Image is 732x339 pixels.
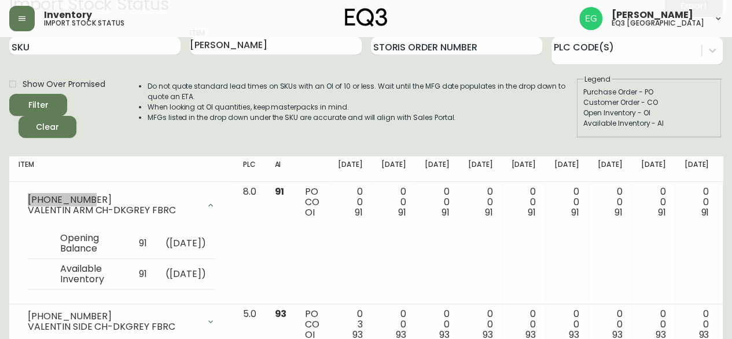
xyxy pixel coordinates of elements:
[554,187,579,218] div: 0 0
[612,20,704,27] h5: eq3 [GEOGRAPHIC_DATA]
[19,187,225,224] div: [PHONE_NUMBER]VALENTIN ARM CH-DKGREY FBRC
[612,10,693,20] span: [PERSON_NAME]
[51,228,130,259] td: Opening Balance
[632,156,675,182] th: [DATE]
[583,74,612,85] legend: Legend
[23,78,105,90] span: Show Over Promised
[579,7,602,30] img: db11c1629862fe82d63d0774b1b54d2b
[234,182,266,304] td: 8.0
[545,156,588,182] th: [DATE]
[28,195,199,205] div: [PHONE_NUMBER]
[615,206,623,219] span: 91
[130,228,156,259] td: 91
[641,187,666,218] div: 0 0
[442,206,450,219] span: 91
[511,187,536,218] div: 0 0
[588,156,632,182] th: [DATE]
[528,206,536,219] span: 91
[583,108,715,118] div: Open Inventory - OI
[28,311,199,322] div: [PHONE_NUMBER]
[675,156,718,182] th: [DATE]
[338,187,363,218] div: 0 0
[274,185,284,198] span: 91
[345,8,388,27] img: logo
[148,102,576,112] li: When looking at OI quantities, keep masterpacks in mind.
[468,187,493,218] div: 0 0
[28,322,199,332] div: VALENTIN SIDE CH-DKGREY FBRC
[598,187,623,218] div: 0 0
[148,112,576,123] li: MFGs listed in the drop down under the SKU are accurate and will align with Sales Portal.
[415,156,459,182] th: [DATE]
[583,87,715,97] div: Purchase Order - PO
[381,187,406,218] div: 0 0
[19,116,76,138] button: Clear
[657,206,665,219] span: 91
[9,94,67,116] button: Filter
[156,259,215,290] td: ( [DATE] )
[329,156,372,182] th: [DATE]
[51,259,130,290] td: Available Inventory
[701,206,709,219] span: 91
[130,259,156,290] td: 91
[148,81,576,102] li: Do not quote standard lead times on SKUs with an OI of 10 or less. Wait until the MFG date popula...
[44,20,124,27] h5: import stock status
[459,156,502,182] th: [DATE]
[274,307,286,320] span: 93
[583,97,715,108] div: Customer Order - CO
[305,187,319,218] div: PO CO
[355,206,363,219] span: 91
[425,187,450,218] div: 0 0
[28,120,67,134] span: Clear
[583,118,715,129] div: Available Inventory - AI
[305,206,315,219] span: OI
[44,10,92,20] span: Inventory
[28,205,199,216] div: VALENTIN ARM CH-DKGREY FBRC
[156,228,215,259] td: ( [DATE] )
[484,206,492,219] span: 91
[372,156,415,182] th: [DATE]
[502,156,545,182] th: [DATE]
[398,206,406,219] span: 91
[234,156,266,182] th: PLC
[571,206,579,219] span: 91
[28,98,49,112] div: Filter
[265,156,296,182] th: AI
[684,187,709,218] div: 0 0
[19,309,225,334] div: [PHONE_NUMBER]VALENTIN SIDE CH-DKGREY FBRC
[9,156,234,182] th: Item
